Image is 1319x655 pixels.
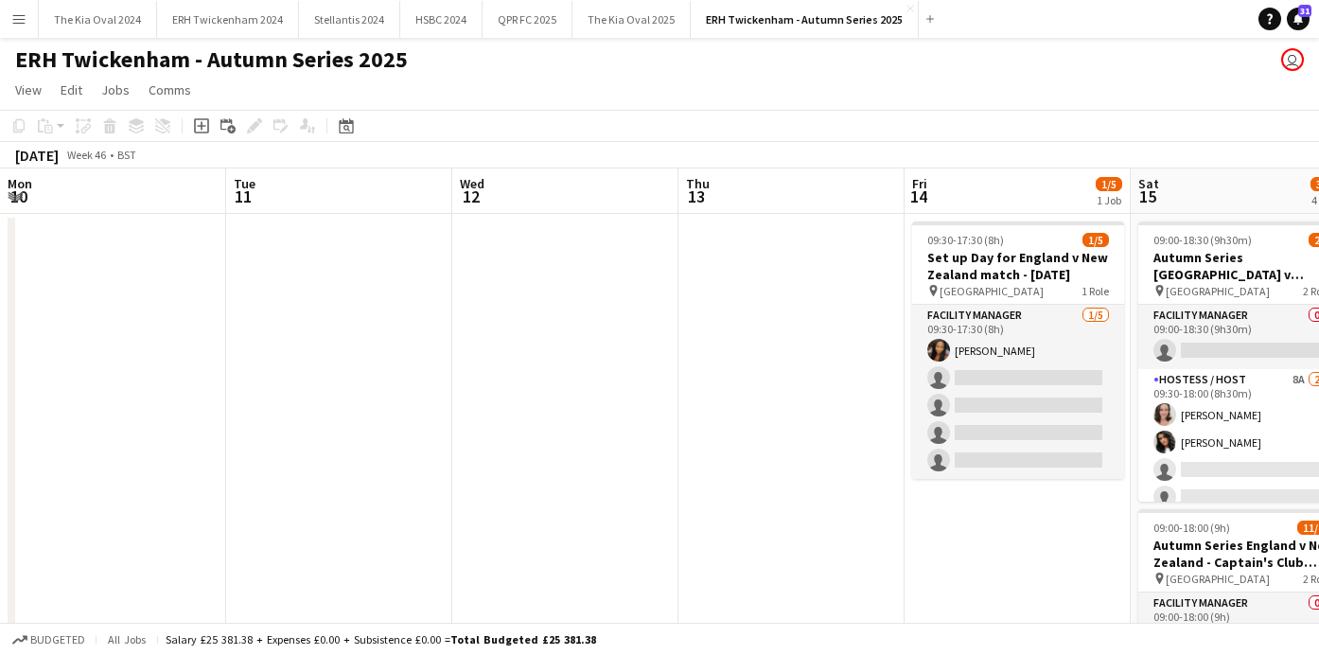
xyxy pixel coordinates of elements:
[15,146,59,165] div: [DATE]
[460,175,484,192] span: Wed
[400,1,483,38] button: HSBC 2024
[117,148,136,162] div: BST
[8,175,32,192] span: Mon
[101,81,130,98] span: Jobs
[1135,186,1159,207] span: 15
[231,186,255,207] span: 11
[1082,284,1109,298] span: 1 Role
[912,175,927,192] span: Fri
[1281,48,1304,71] app-user-avatar: Sam Johannesson
[61,81,82,98] span: Edit
[686,175,710,192] span: Thu
[1096,177,1122,191] span: 1/5
[8,78,49,102] a: View
[1166,284,1270,298] span: [GEOGRAPHIC_DATA]
[1153,521,1230,535] span: 09:00-18:00 (9h)
[450,632,596,646] span: Total Budgeted £25 381.38
[1138,175,1159,192] span: Sat
[1082,233,1109,247] span: 1/5
[234,175,255,192] span: Tue
[166,632,596,646] div: Salary £25 381.38 + Expenses £0.00 + Subsistence £0.00 =
[94,78,137,102] a: Jobs
[104,632,149,646] span: All jobs
[299,1,400,38] button: Stellantis 2024
[683,186,710,207] span: 13
[940,284,1044,298] span: [GEOGRAPHIC_DATA]
[483,1,572,38] button: QPR FC 2025
[1097,193,1121,207] div: 1 Job
[157,1,299,38] button: ERH Twickenham 2024
[909,186,927,207] span: 14
[691,1,919,38] button: ERH Twickenham - Autumn Series 2025
[1287,8,1310,30] a: 31
[5,186,32,207] span: 10
[912,221,1124,479] app-job-card: 09:30-17:30 (8h)1/5Set up Day for England v New Zealand match - [DATE] [GEOGRAPHIC_DATA]1 RoleFac...
[15,81,42,98] span: View
[53,78,90,102] a: Edit
[927,233,1004,247] span: 09:30-17:30 (8h)
[1153,233,1252,247] span: 09:00-18:30 (9h30m)
[30,633,85,646] span: Budgeted
[62,148,110,162] span: Week 46
[141,78,199,102] a: Comms
[912,249,1124,283] h3: Set up Day for England v New Zealand match - [DATE]
[912,305,1124,479] app-card-role: Facility Manager1/509:30-17:30 (8h)[PERSON_NAME]
[149,81,191,98] span: Comms
[572,1,691,38] button: The Kia Oval 2025
[15,45,408,74] h1: ERH Twickenham - Autumn Series 2025
[457,186,484,207] span: 12
[39,1,157,38] button: The Kia Oval 2024
[1298,5,1311,17] span: 31
[9,629,88,650] button: Budgeted
[1166,572,1270,586] span: [GEOGRAPHIC_DATA]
